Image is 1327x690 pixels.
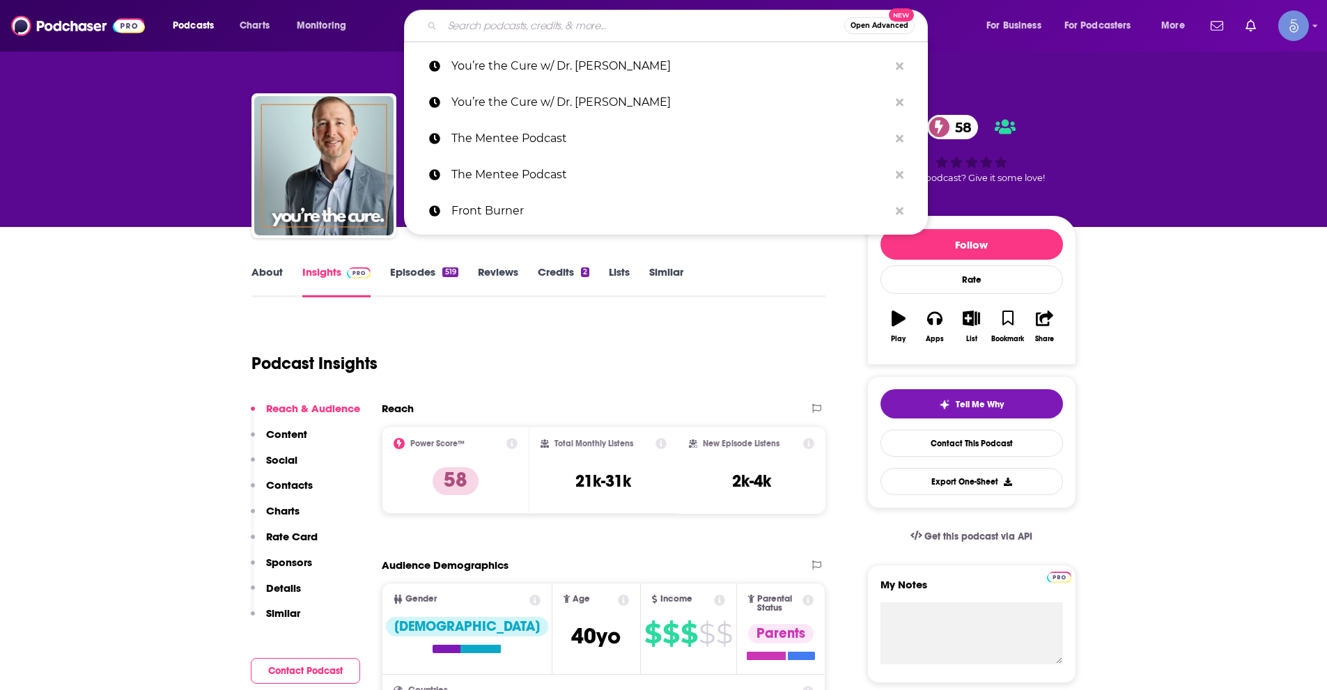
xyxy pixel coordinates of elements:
[899,519,1044,554] a: Get this podcast via API
[554,439,633,448] h2: Total Monthly Listens
[662,622,679,645] span: $
[451,193,889,229] p: Front Burner
[404,157,928,193] a: The Mentee Podcast
[1047,570,1071,583] a: Pro website
[889,8,914,22] span: New
[880,389,1063,418] button: tell me why sparkleTell Me Why
[433,467,479,495] p: 58
[266,478,313,492] p: Contacts
[991,335,1024,343] div: Bookmark
[649,265,683,297] a: Similar
[924,531,1032,542] span: Get this podcast via API
[251,530,318,556] button: Rate Card
[575,471,631,492] h3: 21k-31k
[891,335,906,343] div: Play
[1035,335,1054,343] div: Share
[1151,15,1202,37] button: open menu
[404,48,928,84] a: You’re the Cure w/ Dr. [PERSON_NAME]
[404,193,928,229] a: Front Burner
[1026,301,1062,352] button: Share
[404,120,928,157] a: The Mentee Podcast
[451,120,889,157] p: The Mentee Podcast
[266,606,300,620] p: Similar
[251,428,307,453] button: Content
[11,13,145,39] img: Podchaser - Follow, Share and Rate Podcasts
[880,468,1063,495] button: Export One-Sheet
[844,17,915,34] button: Open AdvancedNew
[880,301,917,352] button: Play
[581,267,589,277] div: 2
[478,265,518,297] a: Reviews
[410,439,465,448] h2: Power Score™
[266,453,297,466] p: Social
[266,428,307,441] p: Content
[941,115,979,139] span: 58
[939,399,950,410] img: tell me why sparkle
[926,335,944,343] div: Apps
[451,157,889,193] p: The Mentee Podcast
[1240,14,1262,38] a: Show notifications dropdown
[953,301,989,352] button: List
[254,96,394,235] img: You’re the Cure w/ Dr. Ben Edwards
[1055,15,1151,37] button: open menu
[899,173,1045,183] span: Good podcast? Give it some love!
[231,15,278,37] a: Charts
[390,265,458,297] a: Episodes519
[851,22,908,29] span: Open Advanced
[266,402,360,415] p: Reach & Audience
[867,106,1076,192] div: 58Good podcast? Give it some love!
[173,16,214,36] span: Podcasts
[1047,572,1071,583] img: Podchaser Pro
[251,402,360,428] button: Reach & Audience
[966,335,977,343] div: List
[251,504,300,530] button: Charts
[163,15,232,37] button: open menu
[977,15,1059,37] button: open menu
[297,16,346,36] span: Monitoring
[251,265,283,297] a: About
[1064,16,1131,36] span: For Podcasters
[1278,10,1309,41] button: Show profile menu
[956,399,1004,410] span: Tell Me Why
[240,16,270,36] span: Charts
[609,265,630,297] a: Lists
[699,622,715,645] span: $
[302,265,371,297] a: InsightsPodchaser Pro
[660,595,692,604] span: Income
[404,84,928,120] a: You’re the Cure w/ Dr. [PERSON_NAME]
[644,622,661,645] span: $
[382,402,414,415] h2: Reach
[251,658,360,684] button: Contact Podcast
[251,606,300,632] button: Similar
[880,430,1063,457] a: Contact This Podcast
[442,15,844,37] input: Search podcasts, credits, & more...
[538,265,589,297] a: Credits2
[386,617,548,636] div: [DEMOGRAPHIC_DATA]
[927,115,979,139] a: 58
[1161,16,1185,36] span: More
[681,622,697,645] span: $
[716,622,732,645] span: $
[442,267,458,277] div: 519
[880,265,1063,294] div: Rate
[880,229,1063,260] button: Follow
[251,478,313,504] button: Contacts
[382,558,509,572] h2: Audience Demographics
[1278,10,1309,41] img: User Profile
[1278,10,1309,41] span: Logged in as Spiral5-G1
[573,595,590,604] span: Age
[251,453,297,479] button: Social
[266,581,301,595] p: Details
[451,48,889,84] p: You’re the Cure w/ Dr. Ben Edwards
[571,622,621,650] span: 40 yo
[266,556,312,569] p: Sponsors
[266,530,318,543] p: Rate Card
[347,267,371,279] img: Podchaser Pro
[732,471,771,492] h3: 2k-4k
[451,84,889,120] p: You’re the Cure w/ Dr. Ben Edwards
[1205,14,1229,38] a: Show notifications dropdown
[986,16,1041,36] span: For Business
[287,15,364,37] button: open menu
